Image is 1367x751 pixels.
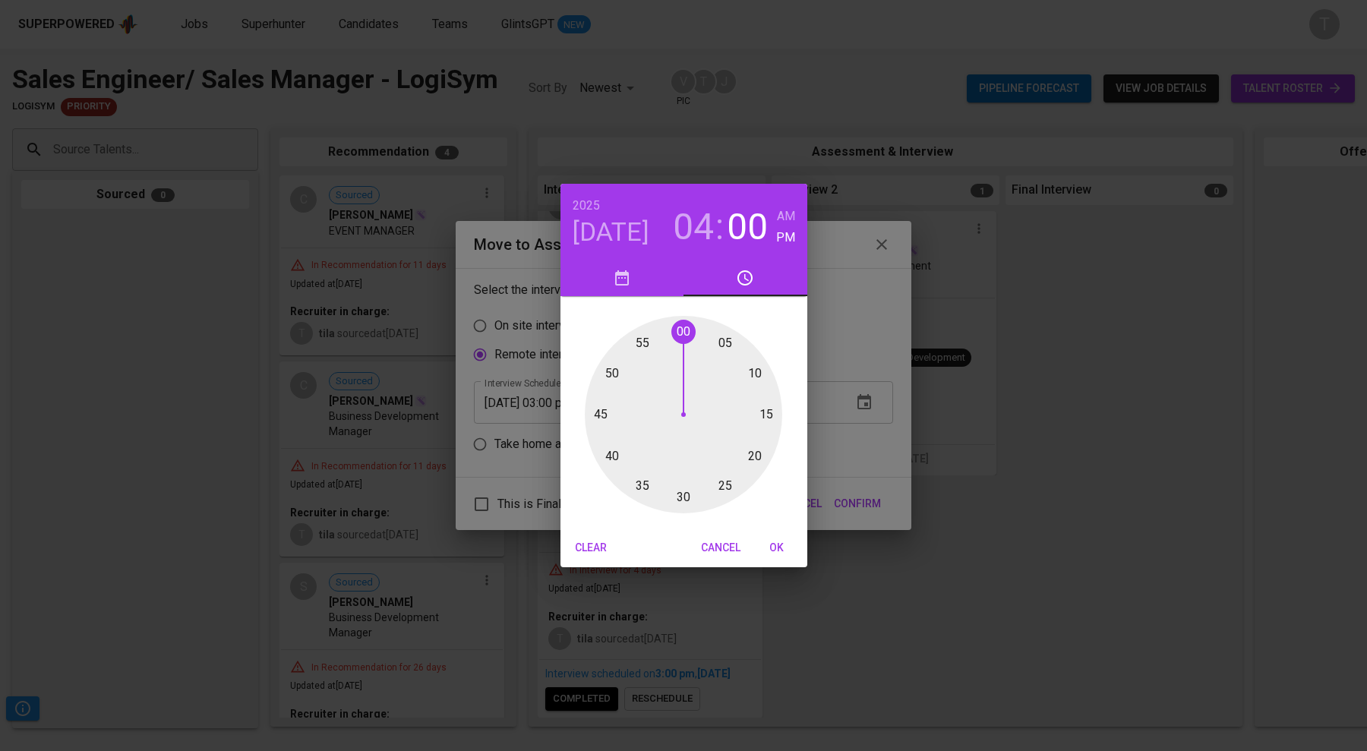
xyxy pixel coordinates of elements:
button: PM [776,227,795,248]
h3: : [715,206,724,248]
span: Clear [573,538,609,557]
span: Cancel [701,538,740,557]
button: Clear [567,534,615,562]
button: 04 [673,206,714,248]
button: [DATE] [573,216,649,248]
h6: AM [777,206,795,227]
span: OK [759,538,795,557]
button: OK [753,534,801,562]
button: AM [776,206,795,227]
button: Cancel [695,534,747,562]
button: 2025 [573,195,600,216]
button: 00 [727,206,768,248]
